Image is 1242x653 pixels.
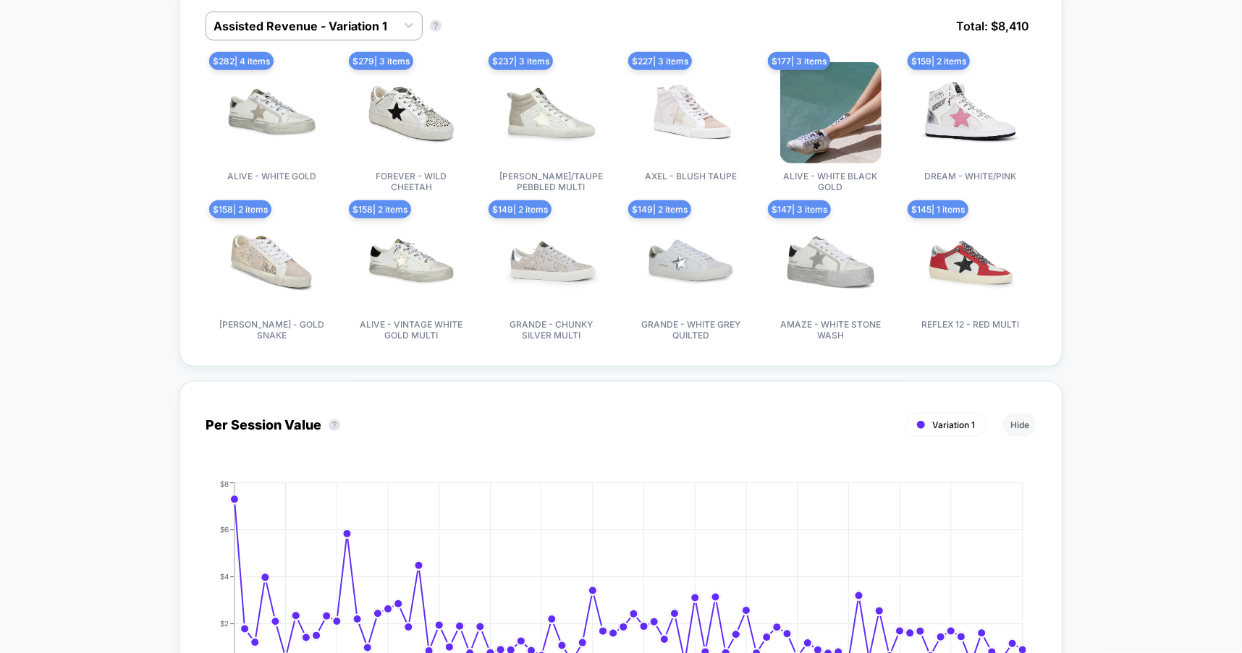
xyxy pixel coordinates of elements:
[349,200,411,218] span: $ 158 | 2 items
[924,171,1016,182] span: DREAM - WHITE/PINK
[920,62,1021,163] img: DREAM - WHITE/PINK
[220,525,229,534] tspan: $6
[780,62,882,163] img: ALIVE - WHITE BLACK GOLD
[920,210,1021,312] img: REFLEX 12 - RED MULTI
[641,210,742,312] img: GRANDE - WHITE GREY QUILTED
[908,52,970,70] span: $ 159 | 2 items
[349,52,413,70] span: $ 279 | 3 items
[227,171,316,182] span: ALIVE - WHITE GOLD
[358,171,466,192] span: FOREVER - WILD CHEETAH
[209,200,271,218] span: $ 158 | 2 items
[949,12,1036,40] span: Total: $ 8,410
[908,200,968,218] span: $ 145 | 1 items
[501,62,602,163] img: HAILEY - WHITE/TAUPE PEBBLED MULTI
[1003,413,1036,437] button: Hide
[768,200,831,218] span: $ 147 | 3 items
[221,210,323,312] img: KATE - GOLD SNAKE
[220,619,229,628] tspan: $2
[628,200,691,218] span: $ 149 | 2 items
[768,52,830,70] span: $ 177 | 3 items
[777,319,885,341] span: AMAZE - WHITE STONE WASH
[361,62,462,163] img: FOREVER - WILD CHEETAH
[497,171,606,192] span: [PERSON_NAME]/TAUPE PEBBLED MULTI
[501,210,602,312] img: GRANDE - CHUNKY SILVER MULTI
[489,200,552,218] span: $ 149 | 2 items
[430,20,442,32] button: ?
[637,319,745,341] span: GRANDE - WHITE GREY QUILTED
[218,319,326,341] span: [PERSON_NAME] - GOLD SNAKE
[221,62,323,163] img: ALIVE - WHITE GOLD
[641,62,742,163] img: AXEL - BLUSH TAUPE
[497,319,606,341] span: GRANDE - CHUNKY SILVER MULTI
[489,52,553,70] span: $ 237 | 3 items
[358,319,466,341] span: ALIVE - VINTAGE WHITE GOLD MULTI
[780,210,882,312] img: AMAZE - WHITE STONE WASH
[209,52,274,70] span: $ 282 | 4 items
[361,210,462,312] img: ALIVE - VINTAGE WHITE GOLD MULTI
[628,52,692,70] span: $ 227 | 3 items
[932,419,975,430] span: Variation 1
[921,319,1019,330] span: REFLEX 12 - RED MULTI
[777,171,885,192] span: ALIVE - WHITE BLACK GOLD
[220,572,229,581] tspan: $4
[329,419,340,431] button: ?
[220,479,229,487] tspan: $8
[645,171,737,182] span: AXEL - BLUSH TAUPE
